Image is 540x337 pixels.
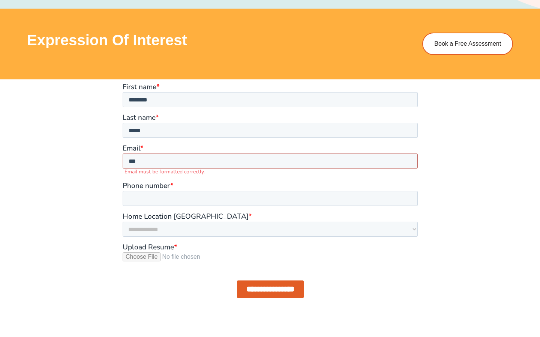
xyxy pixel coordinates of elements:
[434,41,501,47] span: Book a Free Assessment
[422,33,513,55] a: Book a Free Assessment
[123,83,418,311] iframe: Form 0
[411,252,540,337] iframe: Chat Widget
[27,33,410,48] h3: Expression of Interest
